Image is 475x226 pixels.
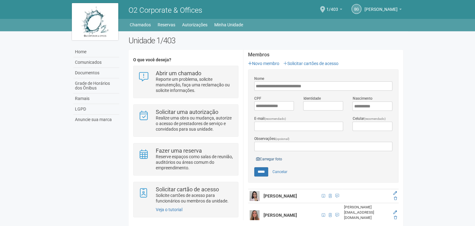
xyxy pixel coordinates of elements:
[283,61,338,66] a: Solicitar cartões de acesso
[133,58,238,62] h4: O que você deseja?
[394,196,397,201] a: Excluir membro
[72,3,118,40] img: logo.jpg
[393,191,397,195] a: Editar membro
[73,104,119,115] a: LGPD
[156,186,219,193] strong: Solicitar cartão de acesso
[214,20,243,29] a: Minha Unidade
[394,215,397,220] a: Excluir membro
[364,8,402,13] a: [PERSON_NAME]
[73,115,119,125] a: Anuncie sua marca
[73,78,119,93] a: Grade de Horários dos Ônibus
[344,205,389,220] div: [PERSON_NAME][EMAIL_ADDRESS][DOMAIN_NAME]
[352,116,386,122] label: Celular
[364,117,386,120] span: (recomendado)
[250,191,259,201] img: user.png
[73,57,119,68] a: Comunicados
[326,1,338,12] span: 1/403
[254,136,290,142] label: Observações
[248,52,399,58] strong: Membros
[248,61,279,66] a: Novo membro
[158,20,175,29] a: Reservas
[254,76,264,81] label: Nome
[138,109,233,132] a: Solicitar uma autorização Realize uma obra ou mudança, autorize o acesso de prestadores de serviç...
[156,115,233,132] p: Realize uma obra ou mudança, autorize o acesso de prestadores de serviço e convidados para sua un...
[264,193,297,198] strong: [PERSON_NAME]
[264,213,297,218] strong: [PERSON_NAME]
[182,20,207,29] a: Autorizações
[138,71,233,93] a: Abrir um chamado Reporte um problema, solicite manutenção, faça uma reclamação ou solicite inform...
[73,68,119,78] a: Documentos
[156,76,233,93] p: Reporte um problema, solicite manutenção, faça uma reclamação ou solicite informações.
[254,156,284,163] a: Carregar foto
[156,109,218,115] strong: Solicitar uma autorização
[156,193,233,204] p: Solicite cartões de acesso para funcionários ou membros da unidade.
[303,96,320,101] label: Identidade
[73,47,119,57] a: Home
[254,116,286,122] label: E-mail
[364,1,398,12] span: Bruna Garrido
[275,137,290,141] span: (opcional)
[264,117,286,120] span: (recomendado)
[129,6,202,15] span: O2 Corporate & Offices
[393,210,397,215] a: Editar membro
[326,8,342,13] a: 1/403
[156,207,182,212] a: Veja o tutorial
[138,148,233,171] a: Fazer uma reserva Reserve espaços como salas de reunião, auditórios ou áreas comum do empreendime...
[254,96,261,101] label: CPF
[129,36,403,45] h2: Unidade 1/403
[156,147,202,154] strong: Fazer uma reserva
[351,4,361,14] a: BG
[156,70,201,76] strong: Abrir um chamado
[138,187,233,204] a: Solicitar cartão de acesso Solicite cartões de acesso para funcionários ou membros da unidade.
[156,154,233,171] p: Reserve espaços como salas de reunião, auditórios ou áreas comum do empreendimento.
[352,96,372,101] label: Nascimento
[130,20,151,29] a: Chamados
[269,167,291,176] a: Cancelar
[250,210,259,220] img: user.png
[73,93,119,104] a: Ramais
